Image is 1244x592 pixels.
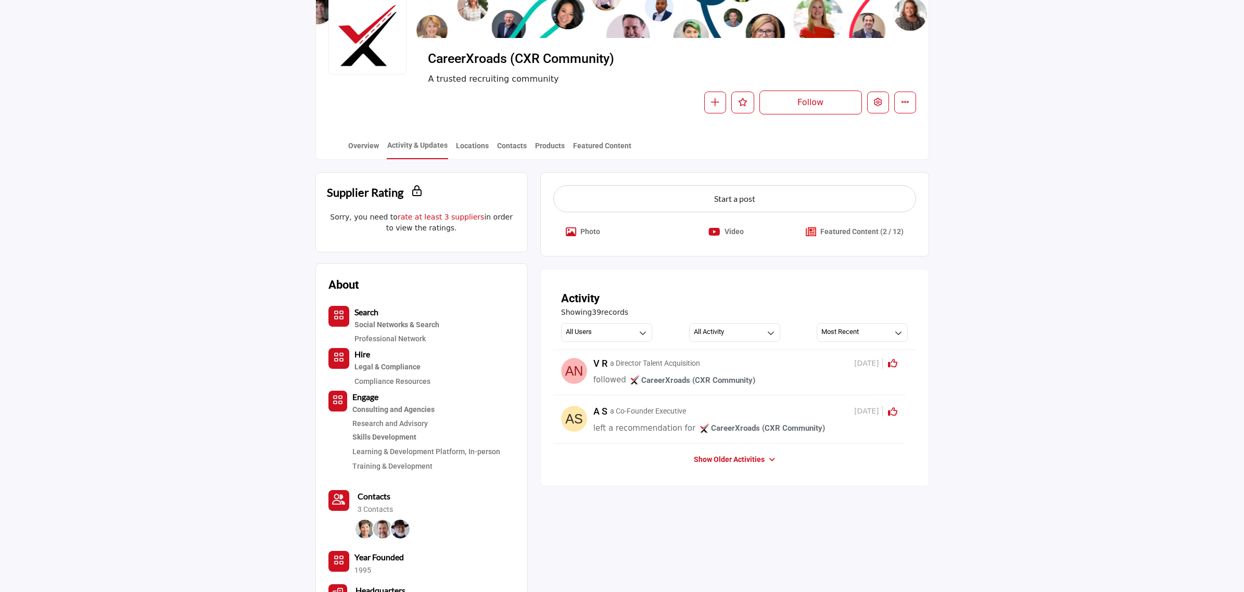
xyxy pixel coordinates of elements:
a: Skills Development [352,431,515,444]
button: Category Icon [328,348,349,369]
a: imageCareerXroads (CXR Community) [628,374,755,387]
a: Overview [348,140,379,159]
a: Consulting and Agencies [352,403,515,417]
img: image [628,373,641,386]
span: followed [593,376,626,385]
a: Social Networks & Search [354,318,439,332]
a: Contacts [358,490,390,503]
button: Like [731,92,754,113]
button: Start a post [553,185,916,212]
span: CareerXroads (CXR Community) [428,50,663,68]
button: Upload File Video [696,221,756,243]
a: Products [535,140,565,159]
h5: V R [593,358,607,369]
p: a Director Talent Acquisition [610,358,700,369]
a: Search [354,308,378,317]
img: Barb R. [356,520,374,538]
a: Hire [354,351,370,359]
div: Expert services and agencies providing strategic advice and solutions in talent acquisition and m... [352,403,515,417]
button: Category Icon [328,306,349,327]
b: Year Founded [354,551,404,563]
a: imageCareerXroads (CXR Community) [698,422,825,435]
p: 1995 [354,565,371,576]
span: Showing records [561,307,628,318]
h2: Supplier Rating [327,184,403,201]
a: Show Older Activities [694,455,765,465]
button: More details [894,92,916,113]
img: Gerry C. [391,520,410,538]
h3: All Activity [694,327,724,337]
b: Contacts [358,491,390,501]
b: Search [354,307,378,317]
button: All Activity [689,323,780,342]
div: Resources and services ensuring recruitment practices comply with legal and regulatory requirements. [354,361,430,374]
a: Activity & Updates [387,140,448,159]
button: All Users [561,323,652,342]
h2: About [328,276,359,293]
h5: A S [593,406,607,417]
button: Create Popup [793,221,916,243]
a: Engage [352,393,378,402]
img: image [698,421,711,434]
a: Research and Advisory [352,419,428,428]
a: Locations [455,140,489,159]
h3: All Users [566,327,592,337]
button: Crop Image [553,221,613,243]
b: Hire [354,349,370,359]
p: Sorry, you need to in order to view the ratings. [327,212,516,234]
a: Link of redirect to contact page [328,490,349,511]
i: Click to Rate this activity [888,358,897,368]
p: Video [725,226,744,237]
b: Engage [352,392,378,402]
span: left a recommendation for [593,423,695,433]
span: A trusted recruiting community [428,73,761,85]
a: Professional Network [354,334,426,343]
h3: Most Recent [821,327,859,337]
span: [DATE] [854,406,882,417]
a: In-person Training & Development [352,447,500,470]
span: [DATE] [854,358,882,369]
img: avtar-image [561,358,587,384]
span: CareerXroads (CXR Community) [628,376,755,385]
a: Compliance Resources [354,377,430,385]
a: rate at least 3 suppliers [398,213,484,221]
img: avtar-image [561,406,587,432]
i: Click to Rate this activity [888,407,897,416]
div: Programs and platforms focused on the development and enhancement of professional skills and comp... [352,431,515,444]
button: Most Recent [817,323,908,342]
p: Upgrade plan to get more premium post. [820,226,904,237]
a: Featured Content [573,140,632,159]
span: 39 [592,308,601,316]
p: a Co-Founder Executive [610,406,686,417]
button: Category Icon [328,391,347,411]
a: Contacts [497,140,527,159]
button: Follow [759,91,862,114]
div: Platforms that combine social networking and search capabilities for recruitment and professional... [354,318,439,332]
button: No of member icon [328,551,349,572]
a: 3 Contacts [358,505,393,515]
p: Photo [580,226,600,237]
a: Legal & Compliance [354,361,430,374]
img: Chris H. [373,520,392,538]
button: Contact-Employee Icon [328,490,349,511]
a: Learning & Development Platform, [352,447,466,456]
span: CareerXroads (CXR Community) [698,423,825,433]
button: Edit company [867,92,889,113]
h2: Activity [561,290,600,307]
